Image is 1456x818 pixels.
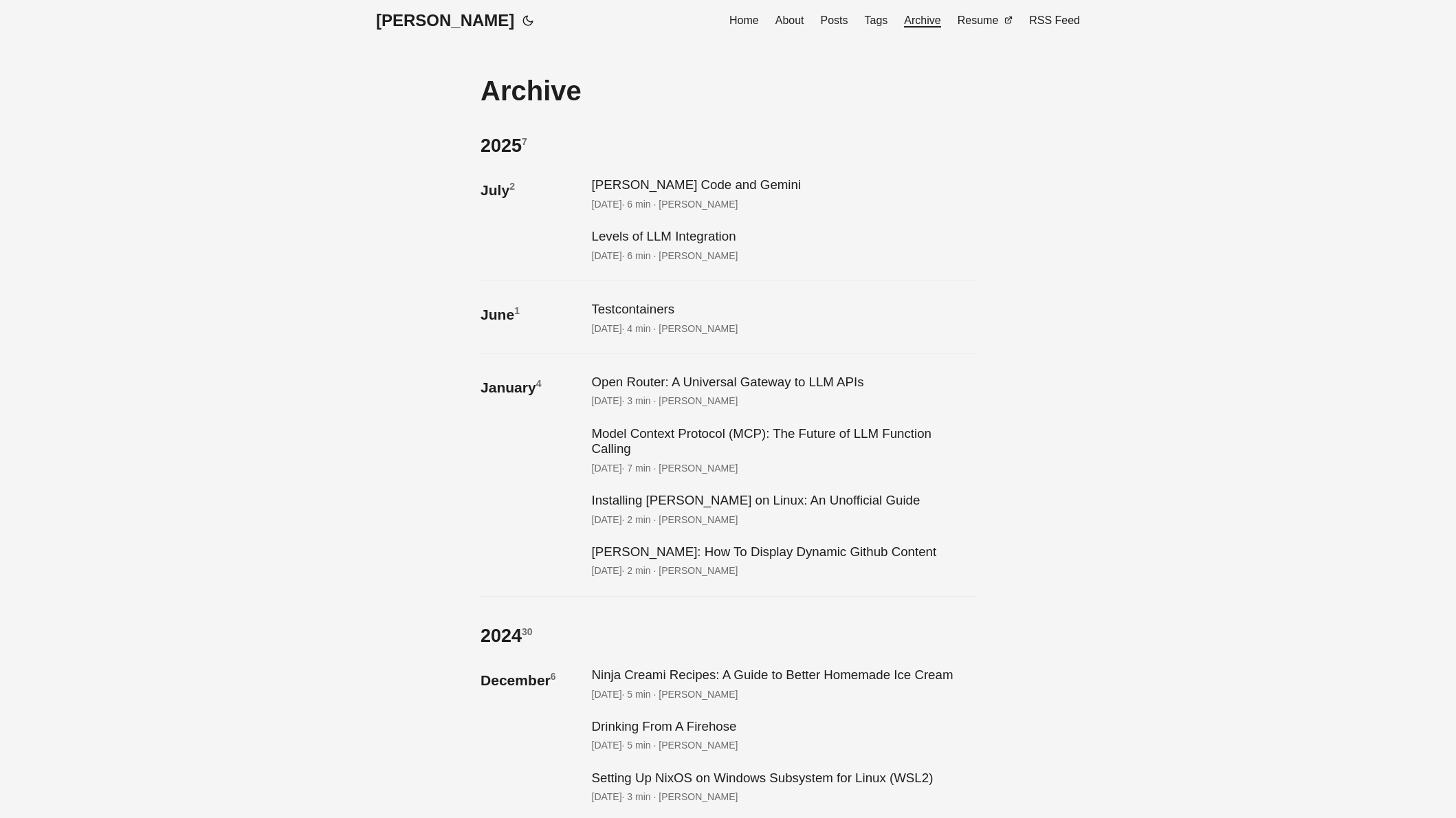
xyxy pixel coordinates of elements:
a: post link to Drinking From A Firehose [588,712,975,757]
h3: July [481,181,588,199]
h2: 2024 [481,625,975,647]
span: Posts [821,14,848,26]
h3: June [481,305,588,323]
h2: 2025 [481,135,975,157]
a: post link to Ninja Creami Recipes: A Guide to Better Homemade Ice Cream [588,661,975,705]
a: post link to Claude Code and Gemini [588,170,975,215]
sup: 30 [522,626,533,637]
span: Tags [865,14,888,26]
a: post link to Testcontainers [588,295,975,340]
sup: 4 [536,378,542,389]
a: post link to Levels of LLM Integration [588,222,975,267]
span: RSS Feed [1029,14,1080,26]
a: post link to Hugo: How To Display Dynamic Github Content [588,538,975,582]
sup: 1 [514,305,520,316]
span: About [775,14,804,26]
sup: 7 [522,136,527,147]
sup: 2 [509,181,515,192]
h3: January [481,378,588,396]
a: post link to Open Router: A Universal Gateway to LLM APIs [588,368,975,412]
span: Home [729,14,759,26]
sup: 6 [551,671,556,682]
a: post link to Setting Up NixOS on Windows Subsystem for Linux (WSL2) [588,764,975,808]
h3: December [481,671,588,689]
a: post link to Installing Claude Desktop on Linux: An Unofficial Guide [588,486,975,531]
span: Resume [958,14,999,26]
a: post link to Model Context Protocol (MCP): The Future of LLM Function Calling [588,419,975,479]
h1: Archive [481,74,975,107]
span: Archive [904,14,940,27]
